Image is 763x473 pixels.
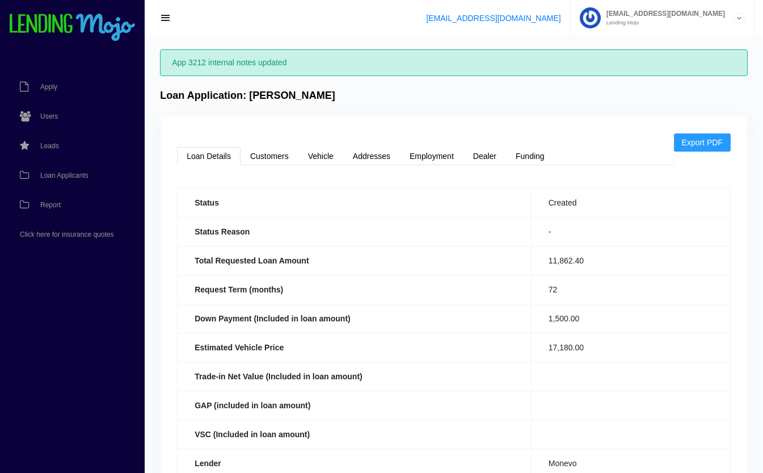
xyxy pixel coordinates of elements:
[9,14,136,42] img: logo-small.png
[178,275,532,304] th: Request Term (months)
[160,49,748,76] div: App 3212 internal notes updated
[426,14,560,23] a: [EMAIL_ADDRESS][DOMAIN_NAME]
[160,90,335,102] h4: Loan Application: [PERSON_NAME]
[178,217,532,246] th: Status Reason
[343,147,400,165] a: Addresses
[40,143,59,149] span: Leads
[178,188,532,217] th: Status
[531,275,730,304] td: 72
[463,147,506,165] a: Dealer
[531,304,730,333] td: 1,500.00
[674,133,731,152] a: Export PDF
[531,188,730,217] td: Created
[40,83,57,90] span: Apply
[580,7,601,28] img: Profile image
[178,246,532,275] th: Total Requested Loan Amount
[400,147,463,165] a: Employment
[40,172,88,179] span: Loan Applicants
[601,10,725,17] span: [EMAIL_ADDRESS][DOMAIN_NAME]
[531,333,730,362] td: 17,180.00
[531,246,730,275] td: 11,862.40
[506,147,554,165] a: Funding
[531,217,730,246] td: -
[20,231,113,238] span: Click here for insurance quotes
[40,113,58,120] span: Users
[178,333,532,362] th: Estimated Vehicle Price
[178,391,532,420] th: GAP (included in loan amount)
[40,202,61,208] span: Report
[178,362,532,391] th: Trade-in Net Value (Included in loan amount)
[241,147,298,165] a: Customers
[177,147,241,165] a: Loan Details
[601,20,725,26] small: Lending Mojo
[178,304,532,333] th: Down Payment (Included in loan amount)
[178,420,532,449] th: VSC (Included in loan amount)
[298,147,343,165] a: Vehicle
